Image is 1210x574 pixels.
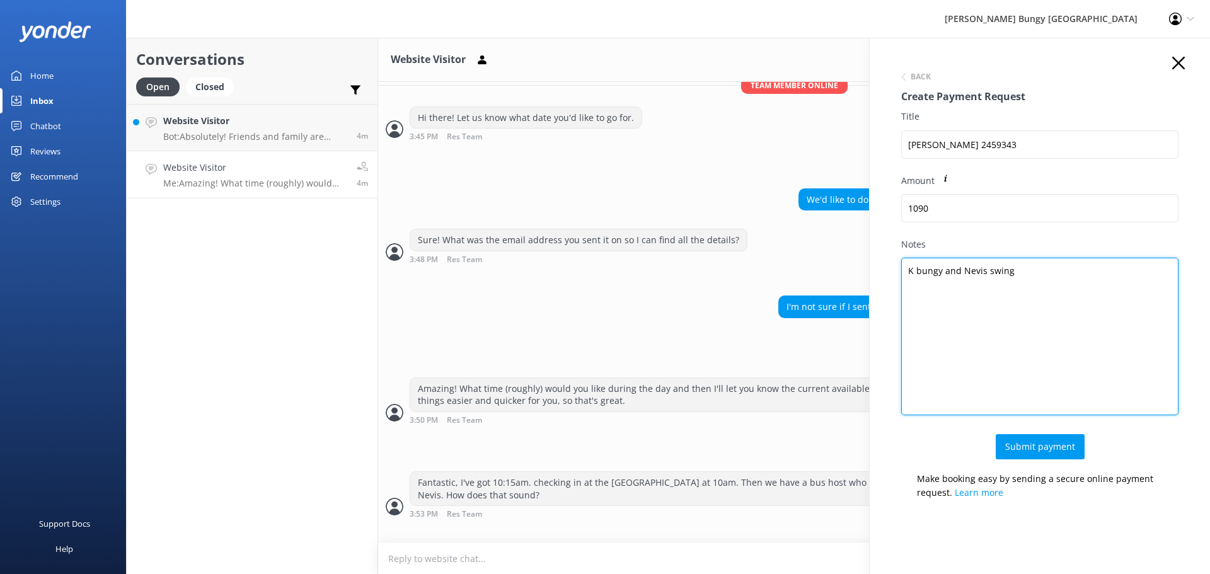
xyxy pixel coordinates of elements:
[778,321,1202,330] div: Oct 05 2025 03:49pm (UTC +13:00) Pacific/Auckland
[410,256,438,264] strong: 3:48 PM
[55,536,73,561] div: Help
[30,113,61,139] div: Chatbot
[19,21,91,42] img: yonder-white-logo.png
[799,189,1202,210] div: We'd like to do both on the same day. We have a car if that makes organising the trip easier
[410,415,1063,425] div: Oct 05 2025 03:50pm (UTC +13:00) Pacific/Auckland
[447,416,482,425] span: Res Team
[447,510,482,519] span: Res Team
[163,161,347,175] h4: Website Visitor
[186,79,240,93] a: Closed
[741,77,848,93] span: Team member online
[186,77,234,96] div: Closed
[30,63,54,88] div: Home
[410,509,1063,519] div: Oct 05 2025 03:53pm (UTC +13:00) Pacific/Auckland
[901,89,1178,105] h4: Create Payment Request
[901,174,1178,188] label: Amount
[901,110,1178,123] label: Title
[410,132,642,141] div: Oct 05 2025 03:45pm (UTC +13:00) Pacific/Auckland
[39,511,90,536] div: Support Docs
[1172,57,1185,71] button: Close
[901,73,931,81] button: Back
[127,104,377,151] a: Website VisitorBot:Absolutely! Friends and family are welcome to watch. At [GEOGRAPHIC_DATA] and ...
[163,114,347,128] h4: Website Visitor
[955,486,1003,498] a: Learn more
[357,178,368,188] span: Oct 05 2025 03:50pm (UTC +13:00) Pacific/Auckland
[901,238,1178,251] label: Notes
[30,189,60,214] div: Settings
[410,107,642,129] div: Hi there! Let us know what date you'd like to go for.
[136,79,186,93] a: Open
[447,133,482,141] span: Res Team
[136,77,180,96] div: Open
[30,139,60,164] div: Reviews
[911,73,931,81] h6: Back
[410,416,438,425] strong: 3:50 PM
[901,258,1178,415] textarea: K bungy and Nevis swing
[410,133,438,141] strong: 3:45 PM
[410,510,438,519] strong: 3:53 PM
[914,472,1178,485] p: Make booking easy by sending a secure online payment request.
[798,214,1202,222] div: Oct 05 2025 03:46pm (UTC +13:00) Pacific/Auckland
[391,52,466,68] h3: Website Visitor
[410,472,1063,505] div: Fantastic, I've got 10:15am. checking in at the [GEOGRAPHIC_DATA] at 10am. Then we have a bus hos...
[901,194,1178,222] input: $100
[410,229,747,251] div: Sure! What was the email address you sent it on so I can find all the details?
[996,434,1085,459] button: Submit payment
[127,151,377,198] a: Website VisitorMe:Amazing! What time (roughly) would you like during the day and then I'll let yo...
[30,164,78,189] div: Recommend
[410,378,1063,411] div: Amazing! What time (roughly) would you like during the day and then I'll let you know the current...
[357,130,368,141] span: Oct 05 2025 03:50pm (UTC +13:00) Pacific/Auckland
[410,255,747,264] div: Oct 05 2025 03:48pm (UTC +13:00) Pacific/Auckland
[30,88,54,113] div: Inbox
[163,178,347,189] p: Me: Amazing! What time (roughly) would you like during the day and then I'll let you know the cur...
[136,47,368,71] h2: Conversations
[779,296,1202,318] div: I'm not sure if I sent the details in the email or not. I think it was a short enquiry on how to ...
[901,130,1178,159] input: Enter title
[447,256,482,264] span: Res Team
[163,131,347,142] p: Bot: Absolutely! Friends and family are welcome to watch. At [GEOGRAPHIC_DATA] and [GEOGRAPHIC_DA...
